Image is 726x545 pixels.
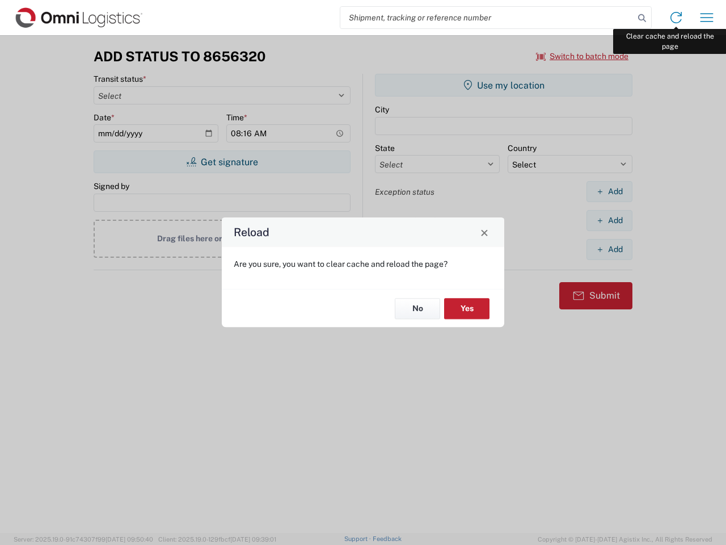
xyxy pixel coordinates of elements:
button: Close [476,224,492,240]
p: Are you sure, you want to clear cache and reload the page? [234,259,492,269]
input: Shipment, tracking or reference number [340,7,634,28]
button: No [395,298,440,319]
button: Yes [444,298,489,319]
h4: Reload [234,224,269,241]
